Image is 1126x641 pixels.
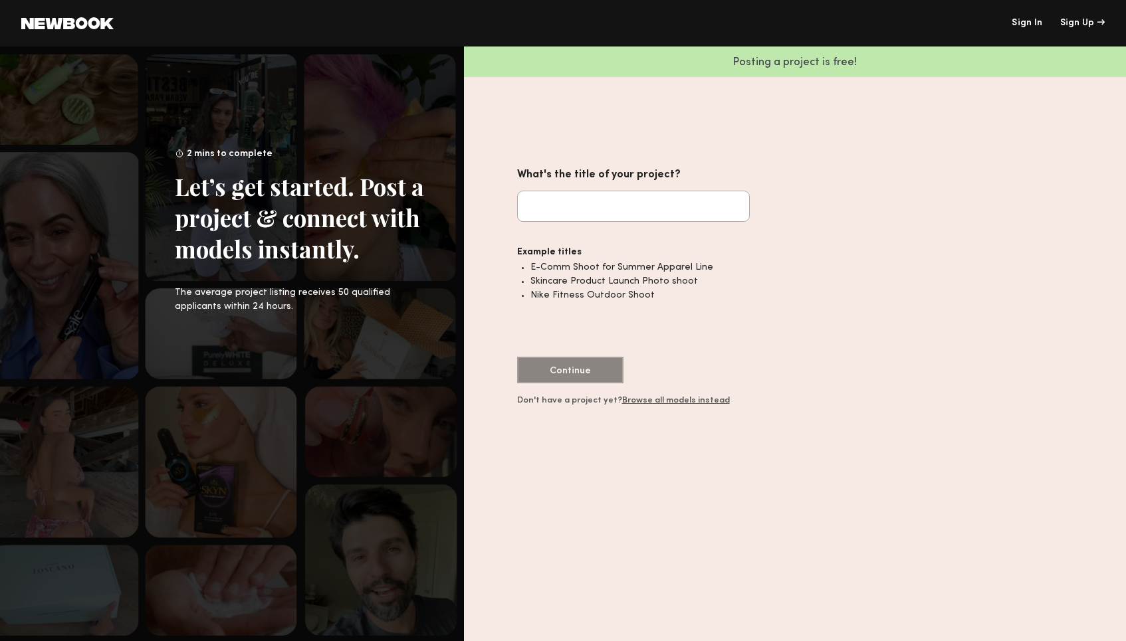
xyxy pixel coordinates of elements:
div: The average project listing receives 50 qualified applicants within 24 hours. [175,286,424,314]
div: What's the title of your project? [517,166,750,184]
input: What's the title of your project? [517,191,750,222]
li: Skincare Product Launch Photo shoot [530,274,750,288]
a: Browse all models instead [622,397,730,405]
li: Nike Fitness Outdoor Shoot [530,288,750,302]
div: Let’s get started. Post a project & connect with models instantly. [175,171,424,264]
a: Sign Up [1060,19,1105,28]
div: 2 mins to complete [175,146,424,167]
div: Example titles [517,244,750,260]
div: Don't have a project yet? [517,397,750,405]
li: E-Comm Shoot for Summer Apparel Line [530,260,750,274]
a: Sign In [1012,19,1042,28]
p: Posting a project is free! [464,57,1126,68]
